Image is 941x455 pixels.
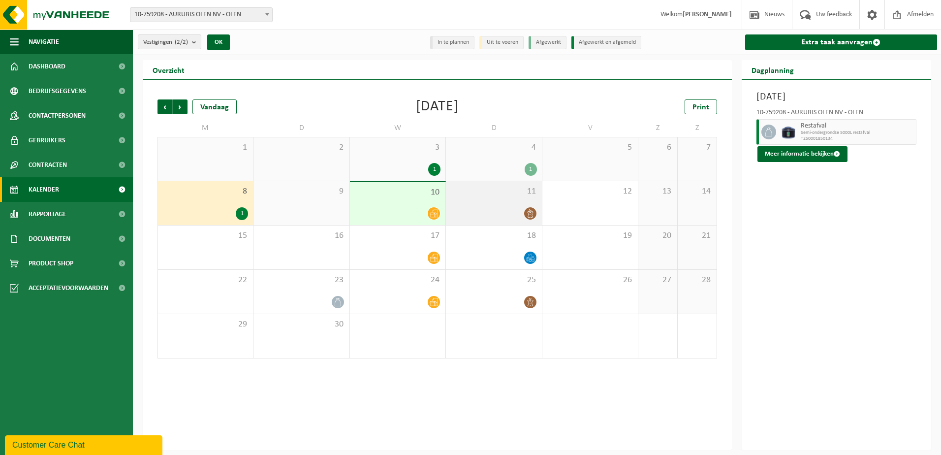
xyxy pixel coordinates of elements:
div: 1 [428,163,440,176]
span: 10-759208 - AURUBIS OLEN NV - OLEN [130,8,272,22]
span: 1 [163,142,248,153]
span: Restafval [801,122,914,130]
td: Z [678,119,717,137]
span: 28 [683,275,712,286]
span: 10-759208 - AURUBIS OLEN NV - OLEN [130,7,273,22]
td: D [253,119,349,137]
span: Vestigingen [143,35,188,50]
span: 12 [547,186,633,197]
span: 9 [258,186,344,197]
span: 30 [258,319,344,330]
span: 3 [355,142,440,153]
div: 1 [236,207,248,220]
span: 10 [355,187,440,198]
span: 4 [451,142,536,153]
iframe: chat widget [5,433,164,455]
span: Volgende [173,99,188,114]
span: Dashboard [29,54,65,79]
span: 21 [683,230,712,241]
div: 10-759208 - AURUBIS OLEN NV - OLEN [756,109,917,119]
button: OK [207,34,230,50]
span: 14 [683,186,712,197]
span: 24 [355,275,440,286]
h2: Dagplanning [742,60,804,79]
span: 22 [163,275,248,286]
span: Semi-ondergrondse 5000L restafval [801,130,914,136]
span: 19 [547,230,633,241]
td: D [446,119,542,137]
span: 8 [163,186,248,197]
li: Uit te voeren [479,36,524,49]
div: Vandaag [192,99,237,114]
span: Vorige [157,99,172,114]
count: (2/2) [175,39,188,45]
span: 11 [451,186,536,197]
span: 17 [355,230,440,241]
button: Meer informatie bekijken [757,146,847,162]
span: T250001850134 [801,136,914,142]
h2: Overzicht [143,60,194,79]
div: 1 [525,163,537,176]
td: V [542,119,638,137]
li: Afgewerkt en afgemeld [571,36,641,49]
span: Contactpersonen [29,103,86,128]
td: W [350,119,446,137]
li: Afgewerkt [529,36,566,49]
span: Documenten [29,227,70,251]
span: Print [692,103,709,111]
span: 16 [258,230,344,241]
span: 7 [683,142,712,153]
img: CR-SU-1C-5000-000-02 [781,125,796,139]
div: [DATE] [416,99,459,114]
span: 29 [163,319,248,330]
span: 27 [643,275,672,286]
span: Bedrijfsgegevens [29,79,86,103]
span: 26 [547,275,633,286]
span: Contracten [29,153,67,177]
td: M [157,119,253,137]
span: Rapportage [29,202,66,227]
td: Z [638,119,678,137]
span: Navigatie [29,30,59,54]
span: 20 [643,230,672,241]
span: Product Shop [29,251,73,276]
span: 15 [163,230,248,241]
span: 25 [451,275,536,286]
span: Kalender [29,177,59,202]
span: 2 [258,142,344,153]
li: In te plannen [430,36,474,49]
span: 5 [547,142,633,153]
button: Vestigingen(2/2) [138,34,201,49]
span: Gebruikers [29,128,65,153]
span: Acceptatievoorwaarden [29,276,108,300]
h3: [DATE] [756,90,917,104]
a: Print [685,99,717,114]
span: 23 [258,275,344,286]
strong: [PERSON_NAME] [683,11,732,18]
a: Extra taak aanvragen [745,34,938,50]
span: 13 [643,186,672,197]
span: 18 [451,230,536,241]
span: 6 [643,142,672,153]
